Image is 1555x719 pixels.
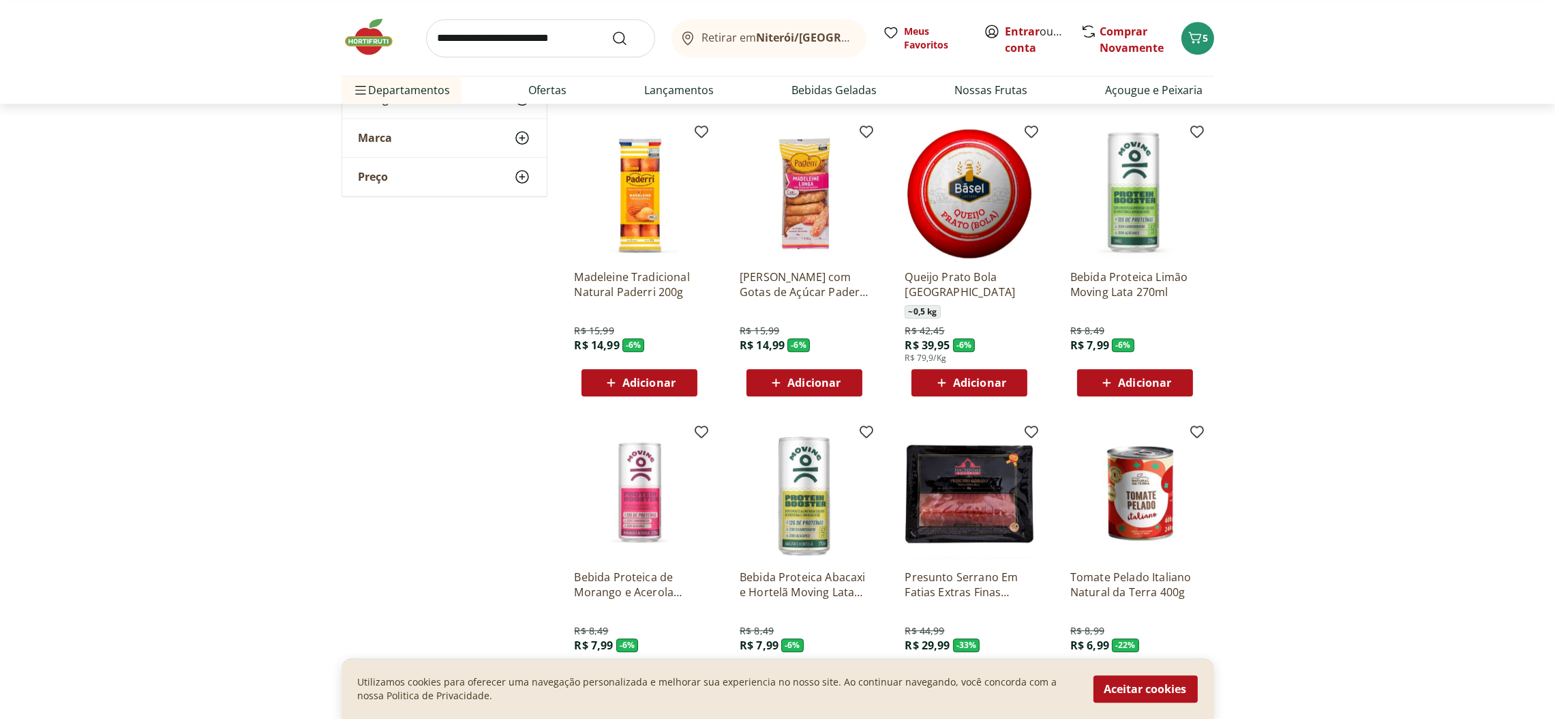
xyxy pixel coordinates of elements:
[740,269,869,299] a: [PERSON_NAME] com Gotas de Açúcar Paderrí Pacote 200g
[740,324,779,338] span: R$ 15,99
[905,638,950,653] span: R$ 29,99
[1006,23,1066,56] span: ou
[1118,377,1171,388] span: Adicionar
[582,369,697,396] button: Adicionar
[905,269,1034,299] a: Queijo Prato Bola [GEOGRAPHIC_DATA]
[575,324,614,338] span: R$ 15,99
[740,429,869,559] img: Bebida Proteica Abacaxi e Hortelã Moving Lata 270ml
[905,338,950,353] span: R$ 39,95
[787,377,841,388] span: Adicionar
[342,119,547,158] button: Marca
[644,82,714,98] a: Lançamentos
[746,369,862,396] button: Adicionar
[1100,24,1164,55] a: Comprar Novamente
[953,377,1006,388] span: Adicionar
[905,25,967,52] span: Meus Favoritos
[740,624,774,638] span: R$ 8,49
[528,82,567,98] a: Ofertas
[352,74,369,106] button: Menu
[1105,82,1203,98] a: Açougue e Peixaria
[905,305,940,319] span: ~ 0,5 kg
[905,353,946,364] span: R$ 79,9/Kg
[1093,675,1198,703] button: Aceitar cookies
[740,570,869,600] a: Bebida Proteica Abacaxi e Hortelã Moving Lata 270ml
[1070,324,1104,338] span: R$ 8,49
[612,30,644,46] button: Submit Search
[740,338,785,353] span: R$ 14,99
[791,82,877,98] a: Bebidas Geladas
[426,19,655,57] input: search
[1070,429,1200,559] img: Tomate Pelado Italiano Natural da Terra 400g
[905,624,944,638] span: R$ 44,99
[575,269,704,299] a: Madeleine Tradicional Natural Paderri 200g
[575,338,620,353] span: R$ 14,99
[342,158,547,196] button: Preço
[905,570,1034,600] a: Presunto Serrano Em Fatias Extras Finas Haciendas Reserva Pacote 100G
[905,324,944,338] span: R$ 42,45
[1070,638,1109,653] span: R$ 6,99
[911,369,1027,396] button: Adicionar
[1070,624,1104,638] span: R$ 8,99
[756,30,911,45] b: Niterói/[GEOGRAPHIC_DATA]
[905,429,1034,559] img: Presunto Serrano Em Fatias Extras Finas Haciendas Reserva Pacote 100G
[1070,269,1200,299] a: Bebida Proteica Limão Moving Lata 270ml
[575,638,614,653] span: R$ 7,99
[1070,570,1200,600] a: Tomate Pelado Italiano Natural da Terra 400g
[342,16,410,57] img: Hortifruti
[622,338,645,352] span: - 6 %
[787,338,810,352] span: - 6 %
[1006,24,1081,55] a: Criar conta
[1077,369,1193,396] button: Adicionar
[671,19,866,57] button: Retirar emNiterói/[GEOGRAPHIC_DATA]
[622,377,676,388] span: Adicionar
[575,429,704,559] img: Bebida Proteica de Morango e Acerola Moving Lata 270ml
[575,570,704,600] a: Bebida Proteica de Morango e Acerola Moving Lata 270ml
[1006,24,1040,39] a: Entrar
[1112,639,1139,652] span: - 22 %
[781,639,804,652] span: - 6 %
[1070,338,1109,353] span: R$ 7,99
[1112,338,1134,352] span: - 6 %
[905,129,1034,259] img: Queijo Prato Bola Basel
[953,338,976,352] span: - 6 %
[359,132,393,145] span: Marca
[740,638,779,653] span: R$ 7,99
[883,25,967,52] a: Meus Favoritos
[575,624,609,638] span: R$ 8,49
[359,171,389,184] span: Preço
[1070,129,1200,259] img: Bebida Proteica Limão Moving Lata 270ml
[358,675,1077,703] p: Utilizamos cookies para oferecer uma navegação personalizada e melhorar sua experiencia no nosso ...
[352,74,451,106] span: Departamentos
[740,129,869,259] img: Madeleine Longa com Gotas de Açúcar Paderrí Pacote 200g
[1203,31,1209,44] span: 5
[575,129,704,259] img: Madeleine Tradicional Natural Paderri 200g
[953,639,980,652] span: - 33 %
[616,639,639,652] span: - 6 %
[1181,22,1214,55] button: Carrinho
[954,82,1027,98] a: Nossas Frutas
[701,31,852,44] span: Retirar em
